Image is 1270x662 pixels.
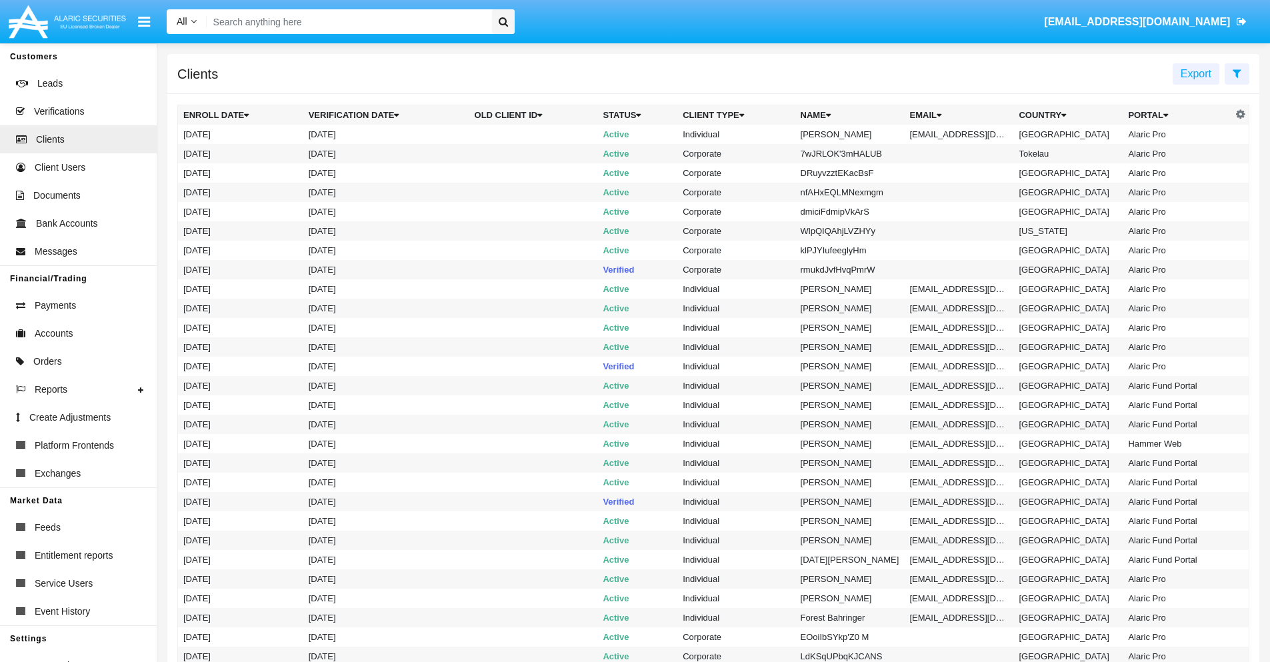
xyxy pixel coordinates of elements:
[677,627,795,647] td: Corporate
[905,473,1014,492] td: [EMAIL_ADDRESS][DOMAIN_NAME]
[178,550,303,569] td: [DATE]
[178,202,303,221] td: [DATE]
[597,511,677,531] td: Active
[1123,550,1232,569] td: Alaric Fund Portal
[1013,183,1123,202] td: [GEOGRAPHIC_DATA]
[1013,260,1123,279] td: [GEOGRAPHIC_DATA]
[178,589,303,608] td: [DATE]
[303,279,469,299] td: [DATE]
[1123,318,1232,337] td: Alaric Pro
[1123,492,1232,511] td: Alaric Fund Portal
[178,144,303,163] td: [DATE]
[178,608,303,627] td: [DATE]
[905,357,1014,376] td: [EMAIL_ADDRESS][DOMAIN_NAME]
[178,260,303,279] td: [DATE]
[1123,299,1232,318] td: Alaric Pro
[207,9,487,34] input: Search
[677,589,795,608] td: Individual
[1123,511,1232,531] td: Alaric Fund Portal
[35,549,113,563] span: Entitlement reports
[178,337,303,357] td: [DATE]
[597,260,677,279] td: Verified
[303,531,469,550] td: [DATE]
[905,415,1014,434] td: [EMAIL_ADDRESS][DOMAIN_NAME]
[677,415,795,434] td: Individual
[795,627,905,647] td: EOoiIbSYkp'Z0 M
[303,241,469,260] td: [DATE]
[677,260,795,279] td: Corporate
[677,144,795,163] td: Corporate
[677,531,795,550] td: Individual
[178,434,303,453] td: [DATE]
[597,395,677,415] td: Active
[33,189,81,203] span: Documents
[178,473,303,492] td: [DATE]
[303,221,469,241] td: [DATE]
[1123,569,1232,589] td: Alaric Pro
[795,589,905,608] td: [PERSON_NAME]
[1181,68,1211,79] span: Export
[677,511,795,531] td: Individual
[1013,569,1123,589] td: [GEOGRAPHIC_DATA]
[177,69,218,79] h5: Clients
[597,221,677,241] td: Active
[1123,608,1232,627] td: Alaric Pro
[178,492,303,511] td: [DATE]
[597,415,677,434] td: Active
[1123,531,1232,550] td: Alaric Fund Portal
[795,511,905,531] td: [PERSON_NAME]
[795,299,905,318] td: [PERSON_NAME]
[1013,163,1123,183] td: [GEOGRAPHIC_DATA]
[597,589,677,608] td: Active
[597,241,677,260] td: Active
[597,569,677,589] td: Active
[178,279,303,299] td: [DATE]
[1123,453,1232,473] td: Alaric Fund Portal
[178,395,303,415] td: [DATE]
[795,163,905,183] td: DRuyvzztEKacBsF
[1123,221,1232,241] td: Alaric Pro
[167,15,207,29] a: All
[795,376,905,395] td: [PERSON_NAME]
[303,376,469,395] td: [DATE]
[905,608,1014,627] td: [EMAIL_ADDRESS][DOMAIN_NAME]
[303,299,469,318] td: [DATE]
[597,608,677,627] td: Active
[1013,415,1123,434] td: [GEOGRAPHIC_DATA]
[303,627,469,647] td: [DATE]
[677,337,795,357] td: Individual
[677,569,795,589] td: Individual
[677,299,795,318] td: Individual
[303,144,469,163] td: [DATE]
[303,453,469,473] td: [DATE]
[178,125,303,144] td: [DATE]
[677,125,795,144] td: Individual
[303,260,469,279] td: [DATE]
[177,16,187,27] span: All
[303,105,469,125] th: Verification date
[905,105,1014,125] th: Email
[1123,434,1232,453] td: Hammer Web
[905,550,1014,569] td: [EMAIL_ADDRESS][DOMAIN_NAME]
[1013,299,1123,318] td: [GEOGRAPHIC_DATA]
[1013,608,1123,627] td: [GEOGRAPHIC_DATA]
[795,395,905,415] td: [PERSON_NAME]
[677,202,795,221] td: Corporate
[303,434,469,453] td: [DATE]
[1123,376,1232,395] td: Alaric Fund Portal
[303,492,469,511] td: [DATE]
[1044,16,1230,27] span: [EMAIL_ADDRESS][DOMAIN_NAME]
[178,376,303,395] td: [DATE]
[469,105,598,125] th: Old Client Id
[1013,241,1123,260] td: [GEOGRAPHIC_DATA]
[1013,105,1123,125] th: Country
[178,183,303,202] td: [DATE]
[597,144,677,163] td: Active
[178,318,303,337] td: [DATE]
[677,434,795,453] td: Individual
[1123,144,1232,163] td: Alaric Pro
[1013,202,1123,221] td: [GEOGRAPHIC_DATA]
[795,434,905,453] td: [PERSON_NAME]
[597,531,677,550] td: Active
[303,395,469,415] td: [DATE]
